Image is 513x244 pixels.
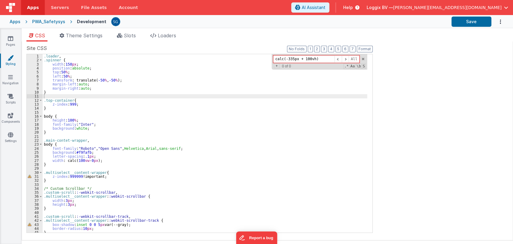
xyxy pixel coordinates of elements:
[27,230,43,234] div: 45
[27,194,43,198] div: 36
[66,32,102,39] span: Theme Settings
[27,106,43,110] div: 14
[357,46,373,52] button: Format
[236,231,277,244] iframe: Marker.io feedback button
[27,94,43,98] div: 11
[274,63,279,68] span: Toggel Replace mode
[27,98,43,102] div: 12
[367,5,508,11] button: Loggix BV — [PERSON_NAME][EMAIL_ADDRESS][DOMAIN_NAME]
[273,55,334,63] input: Search for
[27,118,43,122] div: 17
[27,227,43,230] div: 44
[27,5,39,11] span: Apps
[77,19,106,25] div: Development
[287,46,307,52] button: No Folds
[81,5,107,11] span: File Assets
[350,46,356,52] button: 7
[451,17,491,27] button: Save
[343,5,353,11] span: Help
[27,159,43,162] div: 27
[27,166,43,170] div: 29
[279,64,293,68] span: 0 of 0
[27,187,43,190] div: 34
[291,2,329,13] button: AI Assistant
[27,150,43,154] div: 25
[314,46,320,52] button: 2
[111,17,120,26] img: 385c22c1e7ebf23f884cbf6fb2c72b80
[27,211,43,215] div: 40
[27,74,43,78] div: 6
[27,218,43,222] div: 42
[26,45,47,52] span: Site CSS
[342,46,348,52] button: 6
[27,147,43,150] div: 24
[321,46,327,52] button: 3
[32,19,65,25] div: PWA_Safetysys
[27,223,43,227] div: 43
[27,202,43,206] div: 38
[10,19,20,25] div: Apps
[27,162,43,166] div: 28
[302,5,325,11] span: AI Assistant
[328,46,334,52] button: 4
[27,78,43,82] div: 7
[27,175,43,178] div: 31
[349,55,359,63] span: Alt-Enter
[27,110,43,114] div: 15
[27,134,43,138] div: 21
[335,46,341,52] button: 5
[158,32,176,39] span: Loaders
[367,5,393,11] span: Loggix BV —
[27,102,43,106] div: 13
[27,62,43,66] div: 3
[27,178,43,182] div: 32
[27,58,43,62] div: 2
[35,32,45,39] span: CSS
[27,215,43,218] div: 41
[27,70,43,74] div: 5
[27,54,43,58] div: 1
[27,206,43,210] div: 39
[27,138,43,142] div: 22
[27,183,43,187] div: 33
[51,5,69,11] span: Servers
[491,16,503,28] button: Options
[27,171,43,175] div: 30
[308,46,313,52] button: 1
[27,130,43,134] div: 20
[350,63,355,69] span: CaseSensitive Search
[393,5,502,11] span: [PERSON_NAME][EMAIL_ADDRESS][DOMAIN_NAME]
[356,63,361,69] span: Whole Word Search
[344,63,349,69] span: RegExp Search
[27,90,43,94] div: 10
[27,114,43,118] div: 16
[27,142,43,146] div: 23
[27,82,43,86] div: 8
[27,190,43,194] div: 35
[27,66,43,70] div: 4
[27,86,43,90] div: 9
[362,63,365,69] span: Search In Selection
[27,122,43,126] div: 18
[27,199,43,202] div: 37
[27,154,43,158] div: 26
[27,126,43,130] div: 19
[124,32,136,39] span: Slots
